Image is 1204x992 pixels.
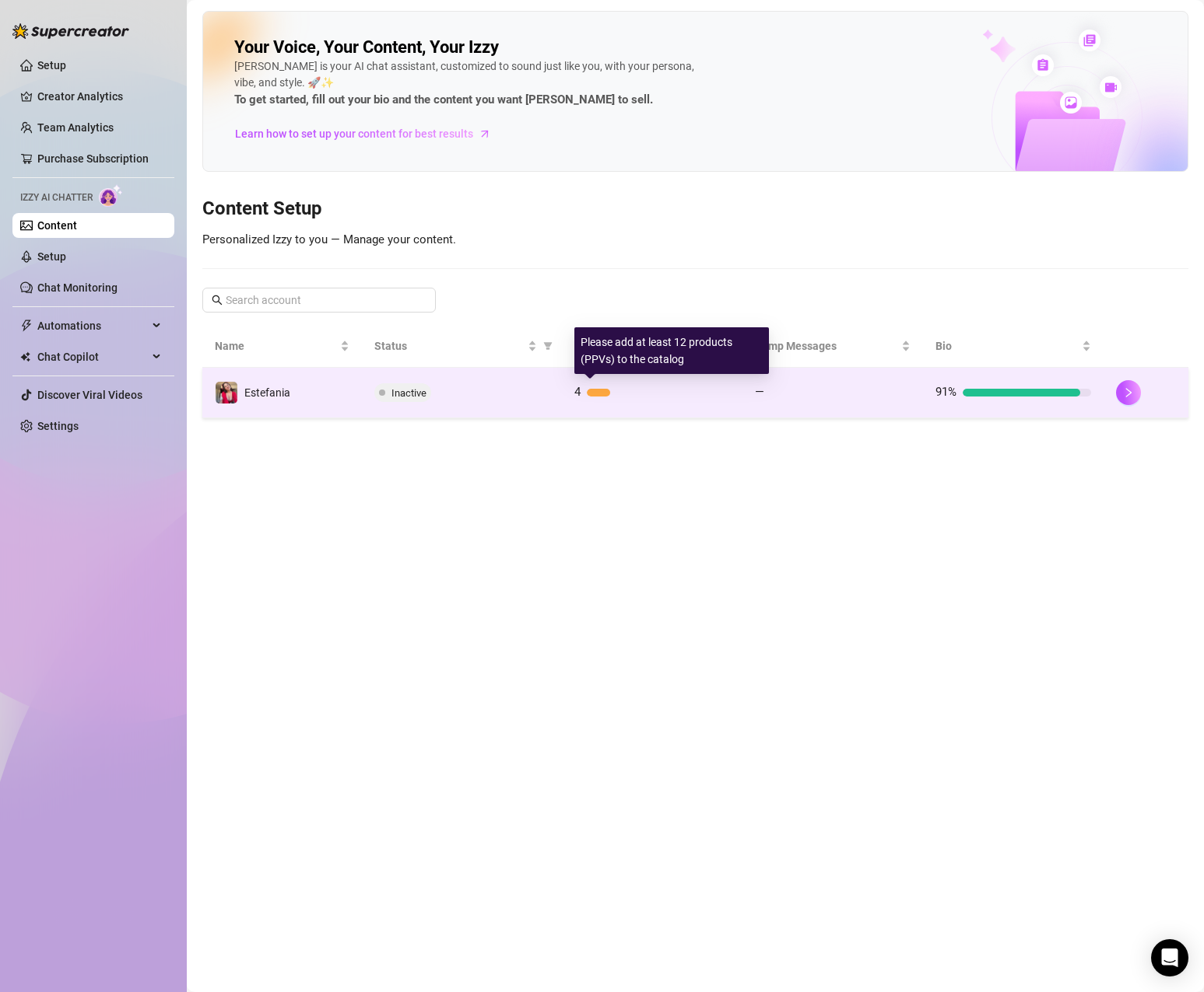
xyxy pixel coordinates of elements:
a: Setup [37,250,66,263]
a: Purchase Subscription [37,152,149,165]
span: Automations [37,313,148,338]
th: Products [562,325,742,368]
span: 91% [935,385,957,399]
span: — [755,385,764,399]
span: Inactive [391,387,426,399]
a: Content [37,219,77,232]
span: Bump Messages [755,337,898,355]
img: Estefania [216,382,237,403]
span: filter [540,334,556,358]
h2: Your Voice, Your Content, Your Izzy [234,37,499,58]
a: Team Analytics [37,121,114,134]
a: Setup [37,59,66,72]
img: logo-BBDzfeDw.svg [12,23,129,39]
span: Izzy AI Chatter [20,190,93,205]
div: Open Intercom Messenger [1151,939,1188,976]
span: Personalized Izzy to you — Manage your content. [202,232,456,246]
span: Estefania [244,386,290,399]
a: Learn how to set up your content for best results [234,121,503,146]
span: Chat Copilot [37,344,148,369]
span: arrow-right [477,126,493,141]
div: [PERSON_NAME] is your AI chat assistant, customized to sound just like you, with your persona, vi... [234,58,701,110]
th: Status [362,325,563,368]
a: Settings [37,420,79,432]
span: search [212,295,223,306]
span: Learn how to set up your content for best results [235,125,473,142]
img: AI Chatter [99,184,123,207]
a: Discover Viral Videos [37,389,142,401]
span: Name [215,337,337,355]
button: right [1116,380,1141,405]
strong: To get started, fill out your bio and the content you want [PERSON_NAME] to sell. [234,93,653,107]
span: Bio [935,337,1079,355]
th: Name [202,325,362,368]
span: 4 [574,385,581,399]
span: Status [374,337,525,355]
span: right [1123,387,1134,398]
h3: Content Setup [202,197,1188,222]
a: Creator Analytics [37,84,162,109]
th: Bio [923,325,1104,368]
div: Please add at least 12 products (PPVs) to the catalog [574,327,769,374]
span: thunderbolt [20,320,33,332]
img: ai-chatter-content-library-cLFOSyPT.png [946,12,1188,171]
img: Chat Copilot [20,351,30,362]
span: filter [543,341,553,351]
a: Chat Monitoring [37,281,118,294]
th: Bump Messages [742,325,923,368]
input: Search account [226,292,414,309]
